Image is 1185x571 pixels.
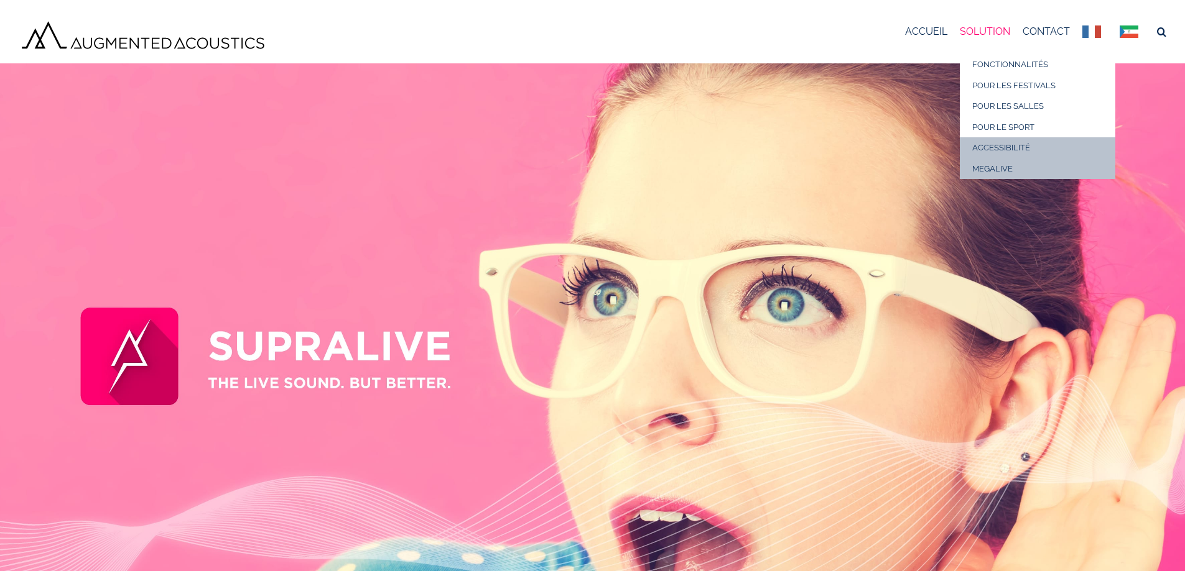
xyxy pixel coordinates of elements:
span: POUR LES SALLES [972,101,1044,111]
a: ACCESSIBILITÉ [960,137,1115,158]
nav: Menu principal [905,9,1166,54]
a: POUR LE SPORT [960,117,1115,138]
a: MEGALIVE [960,158,1115,180]
span: ACCESSIBILITÉ [972,143,1030,152]
span: FONCTIONNALITÉS [972,60,1048,69]
a: POUR LES SALLES [960,96,1115,117]
a: SOLUTION [960,9,1010,54]
a: e [1120,9,1145,54]
img: Augmented Acoustics Logo [19,19,267,52]
a: CONTACT [1023,9,1070,54]
span: MEGALIVE [972,164,1013,173]
span: POUR LES FESTIVALS [972,81,1056,90]
span: POUR LE SPORT [972,122,1034,132]
a: POUR LES FESTIVALS [960,75,1115,96]
span: SOLUTION [960,27,1010,37]
span: CONTACT [1023,27,1070,37]
a: ACCUEIL [905,9,947,54]
a: Recherche [1157,9,1166,54]
a: Français [1082,9,1107,54]
a: FONCTIONNALITÉS [960,54,1115,75]
span: ACCUEIL [905,27,947,37]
